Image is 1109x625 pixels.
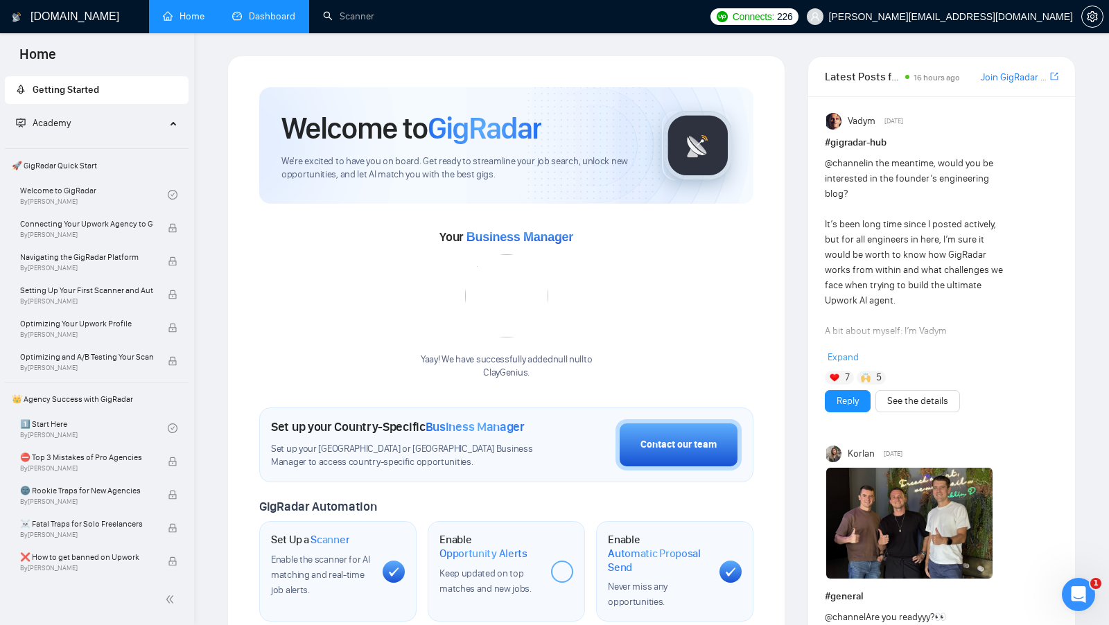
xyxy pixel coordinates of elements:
[6,152,187,179] span: 🚀 GigRadar Quick Start
[825,611,866,623] span: @channel
[887,394,948,409] a: See the details
[837,394,859,409] a: Reply
[20,550,153,564] span: ❌ How to get banned on Upwork
[830,373,839,382] img: ❤️
[608,533,708,574] h1: Enable
[1050,71,1058,82] span: export
[168,556,177,566] span: lock
[12,6,21,28] img: logo
[271,443,546,469] span: Set up your [GEOGRAPHIC_DATA] or [GEOGRAPHIC_DATA] Business Manager to access country-specific op...
[20,217,153,231] span: Connecting Your Upwork Agency to GigRadar
[20,331,153,339] span: By [PERSON_NAME]
[20,283,153,297] span: Setting Up Your First Scanner and Auto-Bidder
[20,413,168,443] a: 1️⃣ Start HereBy[PERSON_NAME]
[884,448,902,460] span: [DATE]
[640,437,717,452] div: Contact our team
[20,564,153,572] span: By [PERSON_NAME]
[845,371,850,385] span: 7
[281,155,640,182] span: We're excited to have you on board. Get ready to streamline your job search, unlock new opportuni...
[168,323,177,333] span: lock
[826,113,843,130] img: Vadym
[20,179,168,210] a: Welcome to GigRadarBy[PERSON_NAME]
[421,367,592,380] p: ClayGenius .
[1050,70,1058,83] a: export
[168,190,177,200] span: check-circle
[20,231,153,239] span: By [PERSON_NAME]
[428,109,541,147] span: GigRadar
[426,419,525,434] span: Business Manager
[311,533,349,547] span: Scanner
[884,115,903,127] span: [DATE]
[168,423,177,433] span: check-circle
[259,499,376,514] span: GigRadar Automation
[825,157,866,169] span: @channel
[271,554,370,596] span: Enable the scanner for AI matching and real-time job alerts.
[16,118,26,127] span: fund-projection-screen
[981,70,1047,85] a: Join GigRadar Slack Community
[20,317,153,331] span: Optimizing Your Upwork Profile
[168,290,177,299] span: lock
[825,390,871,412] button: Reply
[1090,578,1101,589] span: 1
[914,73,960,82] span: 16 hours ago
[777,9,792,24] span: 226
[663,111,733,180] img: gigradar-logo.png
[163,10,204,22] a: homeHome
[168,356,177,366] span: lock
[826,446,843,462] img: Korlan
[20,531,153,539] span: By [PERSON_NAME]
[20,450,153,464] span: ⛔ Top 3 Mistakes of Pro Agencies
[20,250,153,264] span: Navigating the GigRadar Platform
[875,390,960,412] button: See the details
[1081,6,1103,28] button: setting
[608,581,667,608] span: Never miss any opportunities.
[1062,578,1095,611] iframe: Intercom live chat
[465,254,548,337] img: error
[20,464,153,473] span: By [PERSON_NAME]
[848,114,875,129] span: Vadym
[8,44,67,73] span: Home
[33,84,99,96] span: Getting Started
[168,457,177,466] span: lock
[825,135,1058,150] h1: # gigradar-hub
[5,76,189,104] li: Getting Started
[876,371,882,385] span: 5
[861,373,871,382] img: 🙌
[439,567,532,595] span: Keep updated on top matches and new jobs.
[1082,11,1103,22] span: setting
[615,419,742,470] button: Contact our team
[232,10,295,22] a: dashboardDashboard
[168,490,177,500] span: lock
[20,498,153,506] span: By [PERSON_NAME]
[825,68,900,85] span: Latest Posts from the GigRadar Community
[20,350,153,364] span: Optimizing and A/B Testing Your Scanner for Better Results
[717,11,728,22] img: upwork-logo.png
[848,446,875,461] span: Korlan
[439,533,540,560] h1: Enable
[168,256,177,266] span: lock
[168,523,177,533] span: lock
[16,117,71,129] span: Academy
[20,364,153,372] span: By [PERSON_NAME]
[165,592,179,606] span: double-left
[6,385,187,413] span: 👑 Agency Success with GigRadar
[20,517,153,531] span: ☠️ Fatal Traps for Solo Freelancers
[271,419,525,434] h1: Set up your Country-Specific
[281,109,541,147] h1: Welcome to
[168,223,177,233] span: lock
[439,229,573,245] span: Your
[20,484,153,498] span: 🌚 Rookie Traps for New Agencies
[271,533,349,547] h1: Set Up a
[421,353,592,380] div: Yaay! We have successfully added null null to
[33,117,71,129] span: Academy
[934,611,946,623] span: 👀
[608,547,708,574] span: Automatic Proposal Send
[1081,11,1103,22] a: setting
[439,547,527,561] span: Opportunity Alerts
[466,230,573,244] span: Business Manager
[733,9,774,24] span: Connects:
[828,351,859,363] span: Expand
[20,264,153,272] span: By [PERSON_NAME]
[20,297,153,306] span: By [PERSON_NAME]
[323,10,374,22] a: searchScanner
